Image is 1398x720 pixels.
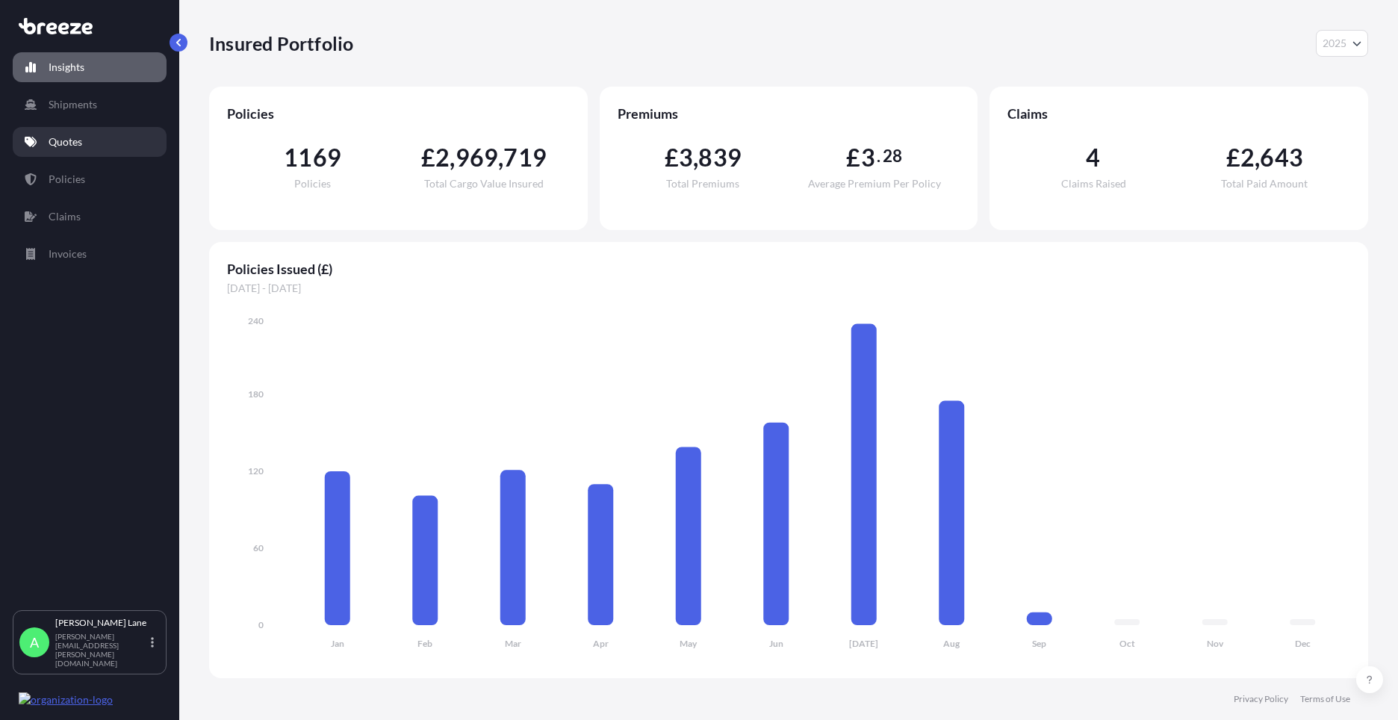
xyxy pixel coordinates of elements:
[13,90,167,120] a: Shipments
[435,146,450,170] span: 2
[1300,693,1350,705] a: Terms of Use
[505,638,521,649] tspan: Mar
[1234,693,1288,705] a: Privacy Policy
[1207,638,1224,649] tspan: Nov
[294,179,331,189] span: Policies
[13,239,167,269] a: Invoices
[331,638,344,649] tspan: Jan
[253,542,264,553] tspan: 60
[943,638,960,649] tspan: Aug
[417,638,432,649] tspan: Feb
[49,172,85,187] p: Policies
[49,246,87,261] p: Invoices
[258,619,264,630] tspan: 0
[248,388,264,400] tspan: 180
[49,209,81,224] p: Claims
[13,127,167,157] a: Quotes
[1032,638,1046,649] tspan: Sep
[1007,105,1350,122] span: Claims
[55,617,148,629] p: [PERSON_NAME] Lane
[1221,179,1308,189] span: Total Paid Amount
[284,146,341,170] span: 1169
[13,202,167,232] a: Claims
[503,146,547,170] span: 719
[679,146,693,170] span: 3
[846,146,860,170] span: £
[30,635,39,650] span: A
[209,31,353,55] p: Insured Portfolio
[693,146,698,170] span: ,
[19,692,113,707] img: organization-logo
[424,179,544,189] span: Total Cargo Value Insured
[13,164,167,194] a: Policies
[248,315,264,326] tspan: 240
[1260,146,1303,170] span: 643
[49,60,84,75] p: Insights
[1061,179,1126,189] span: Claims Raised
[13,52,167,82] a: Insights
[666,179,739,189] span: Total Premiums
[1119,638,1135,649] tspan: Oct
[55,632,148,668] p: [PERSON_NAME][EMAIL_ADDRESS][PERSON_NAME][DOMAIN_NAME]
[769,638,783,649] tspan: Jun
[1323,36,1346,51] span: 2025
[1240,146,1255,170] span: 2
[421,146,435,170] span: £
[1086,146,1100,170] span: 4
[227,281,1350,296] span: [DATE] - [DATE]
[698,146,742,170] span: 839
[1295,638,1311,649] tspan: Dec
[618,105,960,122] span: Premiums
[49,134,82,149] p: Quotes
[450,146,455,170] span: ,
[227,105,570,122] span: Policies
[49,97,97,112] p: Shipments
[593,638,609,649] tspan: Apr
[665,146,679,170] span: £
[861,146,875,170] span: 3
[680,638,698,649] tspan: May
[248,465,264,477] tspan: 120
[498,146,503,170] span: ,
[456,146,499,170] span: 969
[1316,30,1368,57] button: Year Selector
[849,638,878,649] tspan: [DATE]
[877,150,880,162] span: .
[227,260,1350,278] span: Policies Issued (£)
[1226,146,1240,170] span: £
[1255,146,1260,170] span: ,
[808,179,941,189] span: Average Premium Per Policy
[883,150,902,162] span: 28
